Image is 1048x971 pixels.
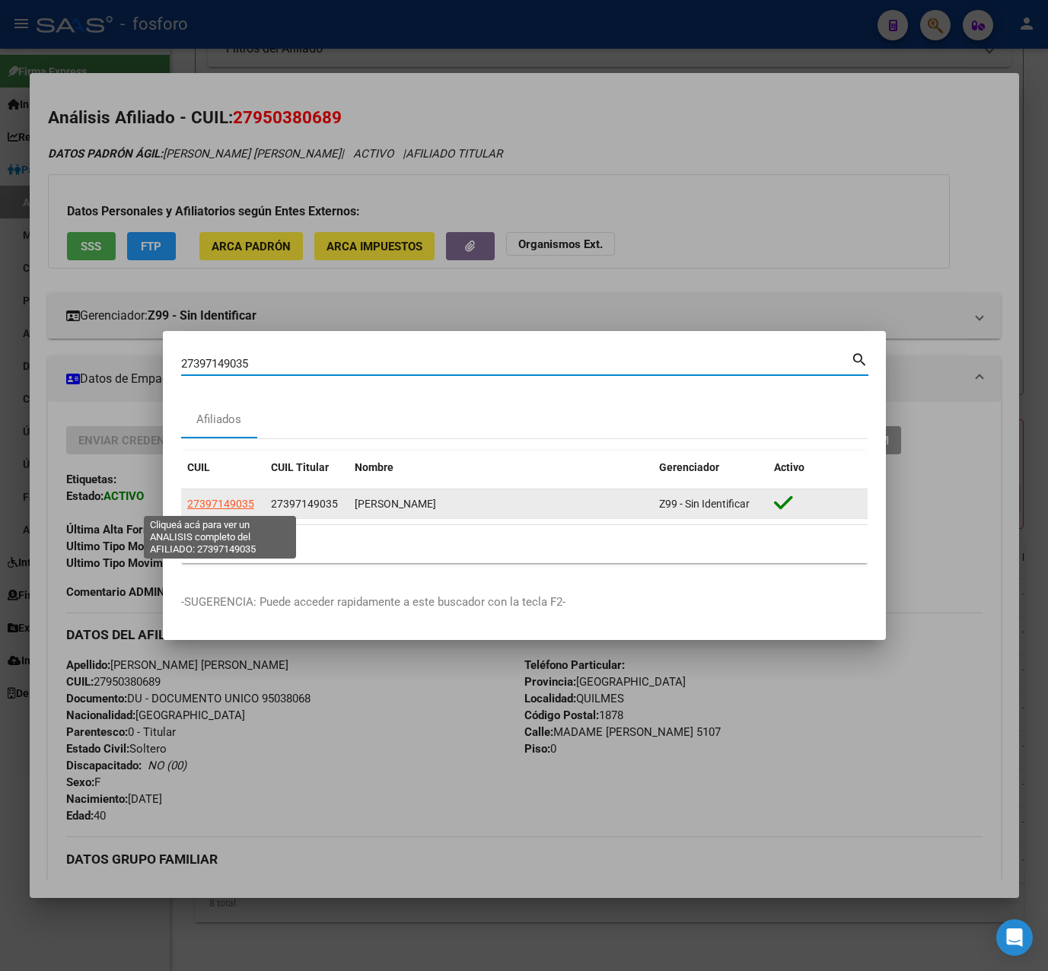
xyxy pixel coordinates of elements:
[659,461,719,473] span: Gerenciador
[187,498,254,510] span: 27397149035
[996,919,1033,956] div: Open Intercom Messenger
[265,451,349,484] datatable-header-cell: CUIL Titular
[271,461,329,473] span: CUIL Titular
[774,461,804,473] span: Activo
[181,451,265,484] datatable-header-cell: CUIL
[768,451,868,484] datatable-header-cell: Activo
[355,495,647,513] div: [PERSON_NAME]
[181,594,868,611] p: -SUGERENCIA: Puede acceder rapidamente a este buscador con la tecla F2-
[271,498,338,510] span: 27397149035
[659,498,750,510] span: Z99 - Sin Identificar
[355,461,393,473] span: Nombre
[181,525,868,563] div: 1 total
[653,451,768,484] datatable-header-cell: Gerenciador
[349,451,653,484] datatable-header-cell: Nombre
[196,411,241,428] div: Afiliados
[851,349,868,368] mat-icon: search
[187,461,210,473] span: CUIL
